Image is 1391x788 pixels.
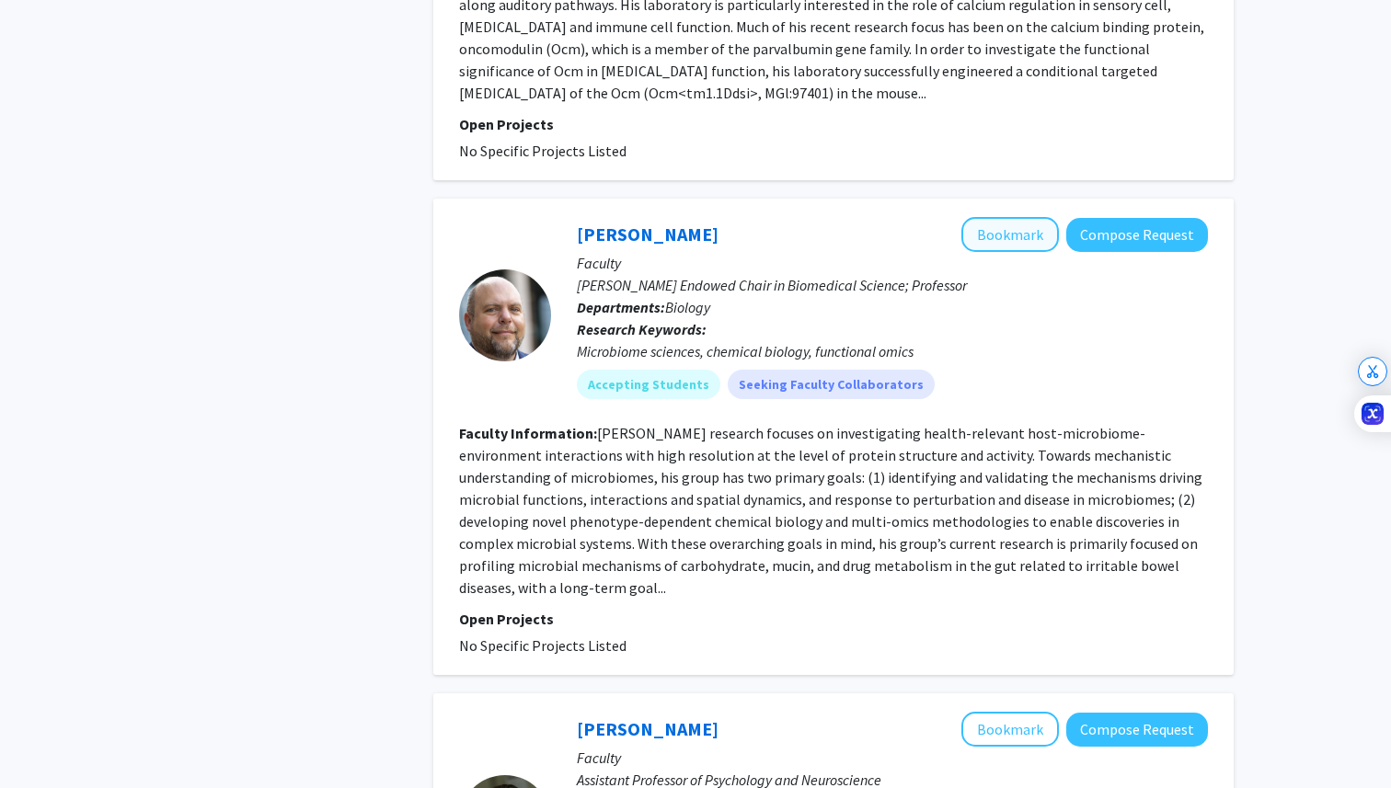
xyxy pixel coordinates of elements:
mat-chip: Accepting Students [577,370,720,399]
p: Faculty [577,252,1208,274]
b: Departments: [577,298,665,316]
p: [PERSON_NAME] Endowed Chair in Biomedical Science; Professor [577,274,1208,296]
button: Compose Request to Aaron Wright [1066,218,1208,252]
fg-read-more: [PERSON_NAME] research focuses on investigating health-relevant host-microbiome-environment inter... [459,424,1202,597]
b: Research Keywords: [577,320,707,338]
b: Faculty Information: [459,424,597,442]
p: Faculty [577,747,1208,769]
p: Open Projects [459,113,1208,135]
iframe: Chat [14,705,78,774]
p: Open Projects [459,608,1208,630]
span: No Specific Projects Listed [459,636,627,655]
mat-chip: Seeking Faculty Collaborators [728,370,935,399]
button: Compose Request to Elisabeth Vichaya [1066,713,1208,747]
button: Add Elisabeth Vichaya to Bookmarks [961,712,1059,747]
span: Biology [665,298,710,316]
div: Microbiome sciences, chemical biology, functional omics [577,340,1208,362]
button: Add Aaron Wright to Bookmarks [961,217,1059,252]
a: [PERSON_NAME] [577,717,718,740]
a: [PERSON_NAME] [577,223,718,246]
span: No Specific Projects Listed [459,142,627,160]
